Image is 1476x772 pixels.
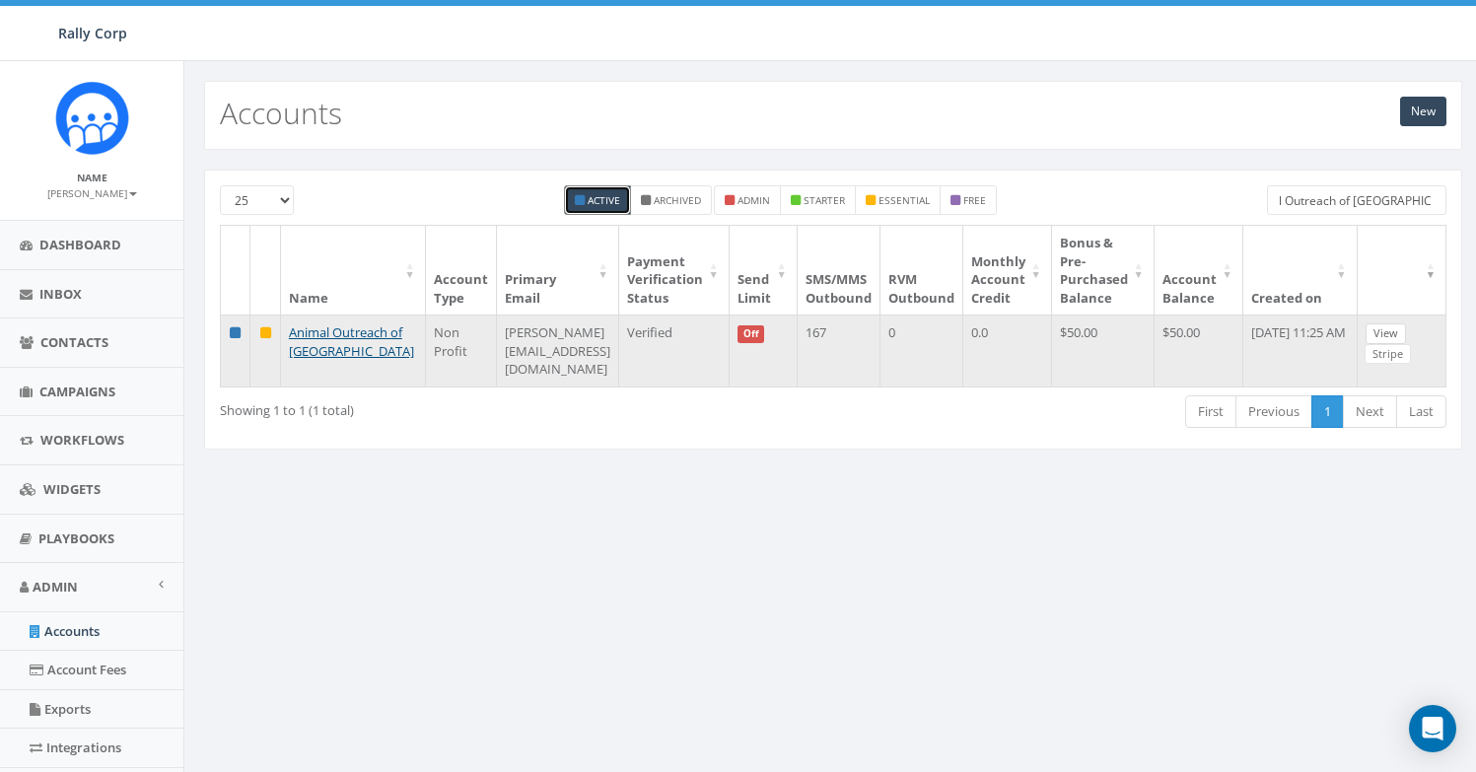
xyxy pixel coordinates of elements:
[798,315,880,386] td: 167
[1052,315,1155,386] td: $50.00
[963,226,1052,315] th: Monthly Account Credit: activate to sort column ascending
[1155,226,1243,315] th: Account Balance: activate to sort column ascending
[39,383,115,400] span: Campaigns
[1365,344,1411,365] a: Stripe
[1155,315,1243,386] td: $50.00
[1052,226,1155,315] th: Bonus &amp; Pre-Purchased Balance: activate to sort column ascending
[426,226,497,315] th: Account Type
[798,226,880,315] th: SMS/MMS Outbound
[39,285,82,303] span: Inbox
[281,226,426,315] th: Name: activate to sort column ascending
[39,236,121,253] span: Dashboard
[33,578,78,596] span: Admin
[1243,315,1358,386] td: [DATE] 11:25 AM
[804,193,845,207] small: starter
[730,226,798,315] th: Send Limit: activate to sort column ascending
[220,97,342,129] h2: Accounts
[1243,226,1358,315] th: Created on: activate to sort column ascending
[426,315,497,386] td: Non Profit
[619,226,730,315] th: Payment Verification Status : activate to sort column ascending
[497,226,619,315] th: Primary Email : activate to sort column ascending
[1343,395,1397,428] a: Next
[963,315,1052,386] td: 0.0
[40,333,108,351] span: Contacts
[619,315,730,386] td: Verified
[1400,97,1446,126] a: New
[879,193,930,207] small: essential
[47,186,137,200] small: [PERSON_NAME]
[880,315,963,386] td: 0
[880,226,963,315] th: RVM Outbound
[1267,185,1446,215] input: Type to search
[43,480,101,498] span: Widgets
[220,393,714,420] div: Showing 1 to 1 (1 total)
[654,193,701,207] small: Archived
[1409,705,1456,752] div: Open Intercom Messenger
[58,24,127,42] span: Rally Corp
[55,81,129,155] img: Icon_1.png
[47,183,137,201] a: [PERSON_NAME]
[1396,395,1446,428] a: Last
[40,431,124,449] span: Workflows
[1185,395,1236,428] a: First
[738,325,765,343] span: Off
[1366,323,1406,344] a: View
[738,193,770,207] small: admin
[588,193,620,207] small: Active
[497,315,619,386] td: [PERSON_NAME][EMAIL_ADDRESS][DOMAIN_NAME]
[1235,395,1312,428] a: Previous
[77,171,107,184] small: Name
[963,193,986,207] small: free
[38,529,114,547] span: Playbooks
[289,323,414,360] a: Animal Outreach of [GEOGRAPHIC_DATA]
[1311,395,1344,428] a: 1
